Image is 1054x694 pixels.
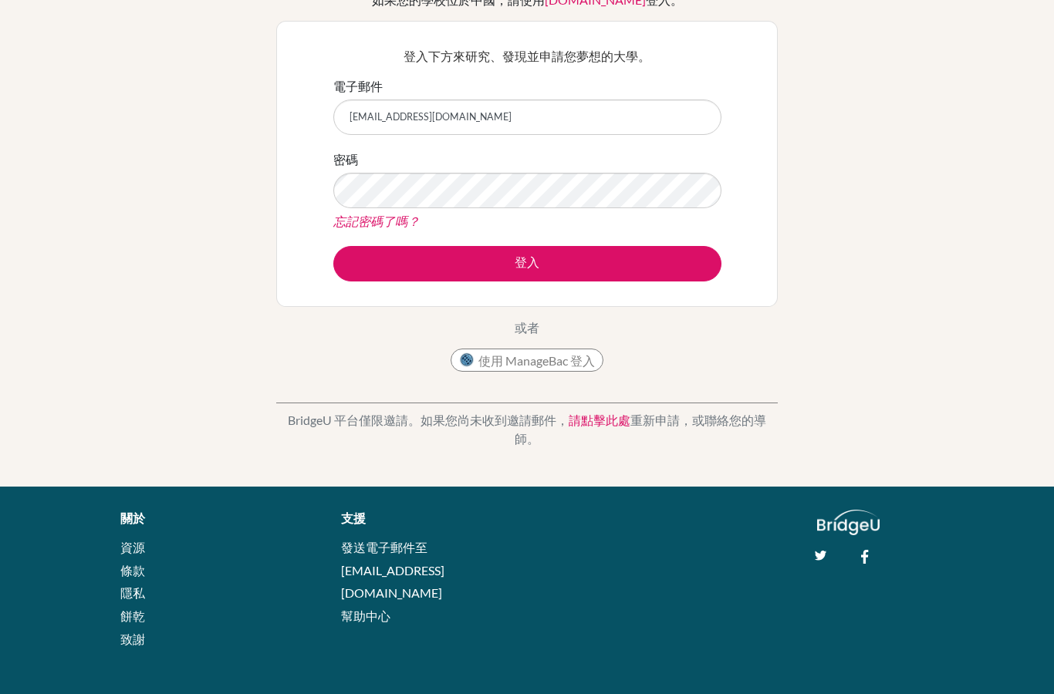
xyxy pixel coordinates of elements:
[451,349,603,372] button: 使用 ManageBac 登入
[333,152,358,167] font: 密碼
[817,510,880,535] img: logo_white@2x-f4f0deed5e89b7ecb1c2cc34c3e3d731f90f0f143d5ea2071677605dd97b5244.png
[333,246,721,281] button: 登入
[120,632,145,646] a: 致謝
[333,214,420,228] a: 忘記密碼了嗎？
[120,563,145,578] a: 條款
[515,254,539,269] font: 登入
[288,413,569,427] font: BridgeU 平台僅限邀請。如果您尚未收到邀請郵件，
[569,413,630,427] a: 請點擊此處
[515,320,539,335] font: 或者
[120,608,145,623] a: 餅乾
[120,585,145,600] a: 隱私
[404,49,650,63] font: 登入下方來研究、發現並申請您夢想的大學。
[341,608,390,623] a: 幫助中心
[333,79,383,93] font: 電子郵件
[515,413,766,446] font: 重新申請，或聯絡您的導師。
[120,540,145,554] a: 資源
[341,511,366,526] font: 支援
[120,511,145,526] font: 關於
[478,353,595,368] font: 使用 ManageBac 登入
[341,540,444,600] a: 發送電子郵件至 [EMAIL_ADDRESS][DOMAIN_NAME]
